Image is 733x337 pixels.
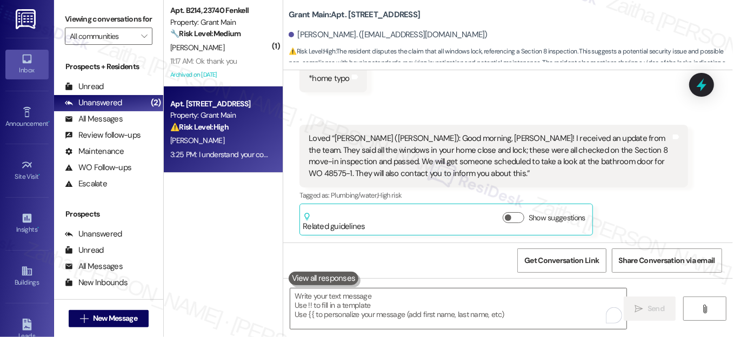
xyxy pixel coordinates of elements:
[65,146,124,157] div: Maintenance
[635,305,643,313] i: 
[289,46,733,80] span: : The resident disputes the claim that all windows lock, referencing a Section 8 inspection. This...
[148,95,164,111] div: (2)
[54,208,163,220] div: Prospects
[39,171,41,179] span: •
[289,29,488,41] div: [PERSON_NAME]. ([EMAIL_ADDRESS][DOMAIN_NAME])
[303,212,365,232] div: Related guidelines
[529,212,585,224] label: Show suggestions
[701,305,709,313] i: 
[54,61,163,72] div: Prospects + Residents
[648,303,664,314] span: Send
[299,187,688,203] div: Tagged as:
[517,248,606,273] button: Get Conversation Link
[170,122,229,132] strong: ⚠️ Risk Level: High
[619,255,715,266] span: Share Conversation via email
[624,296,676,321] button: Send
[65,277,128,288] div: New Inbounds
[141,32,147,41] i: 
[524,255,599,266] span: Get Conversation Link
[65,245,104,256] div: Unread
[170,5,270,16] div: Apt. B214, 23740 Fenkell
[5,209,49,238] a: Insights •
[5,262,49,291] a: Buildings
[378,191,402,200] span: High risk
[170,150,604,159] div: 3:25 PM: I understand your concern. Please let me know what happens after you hear from the team,...
[65,130,141,141] div: Review follow-ups
[65,228,122,240] div: Unanswered
[48,118,50,126] span: •
[65,81,104,92] div: Unread
[170,29,241,38] strong: 🔧 Risk Level: Medium
[170,56,237,66] div: 11:17 AM: Ok thank you
[289,9,420,21] b: Grant Main: Apt. [STREET_ADDRESS]
[309,133,670,179] div: Loved “[PERSON_NAME] ([PERSON_NAME]): Good morning, [PERSON_NAME]! I received an update from the ...
[16,9,38,29] img: ResiDesk Logo
[69,310,149,327] button: New Message
[65,261,123,272] div: All Messages
[170,136,224,145] span: [PERSON_NAME]
[289,47,335,56] strong: ⚠️ Risk Level: High
[65,113,123,125] div: All Messages
[170,110,270,121] div: Property: Grant Main
[70,28,135,45] input: All communities
[37,224,39,232] span: •
[170,43,224,52] span: [PERSON_NAME]
[612,248,722,273] button: Share Conversation via email
[5,156,49,185] a: Site Visit •
[65,162,131,173] div: WO Follow-ups
[5,50,49,79] a: Inbox
[290,288,627,329] textarea: To enrich screen reader interactions, please activate Accessibility in Grammarly extension settings
[331,191,377,200] span: Plumbing/water ,
[65,97,122,109] div: Unanswered
[170,17,270,28] div: Property: Grant Main
[65,11,152,28] label: Viewing conversations for
[93,313,137,324] span: New Message
[80,314,88,323] i: 
[65,178,107,190] div: Escalate
[169,68,271,82] div: Archived on [DATE]
[309,73,350,84] div: *home typo
[170,98,270,110] div: Apt. [STREET_ADDRESS]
